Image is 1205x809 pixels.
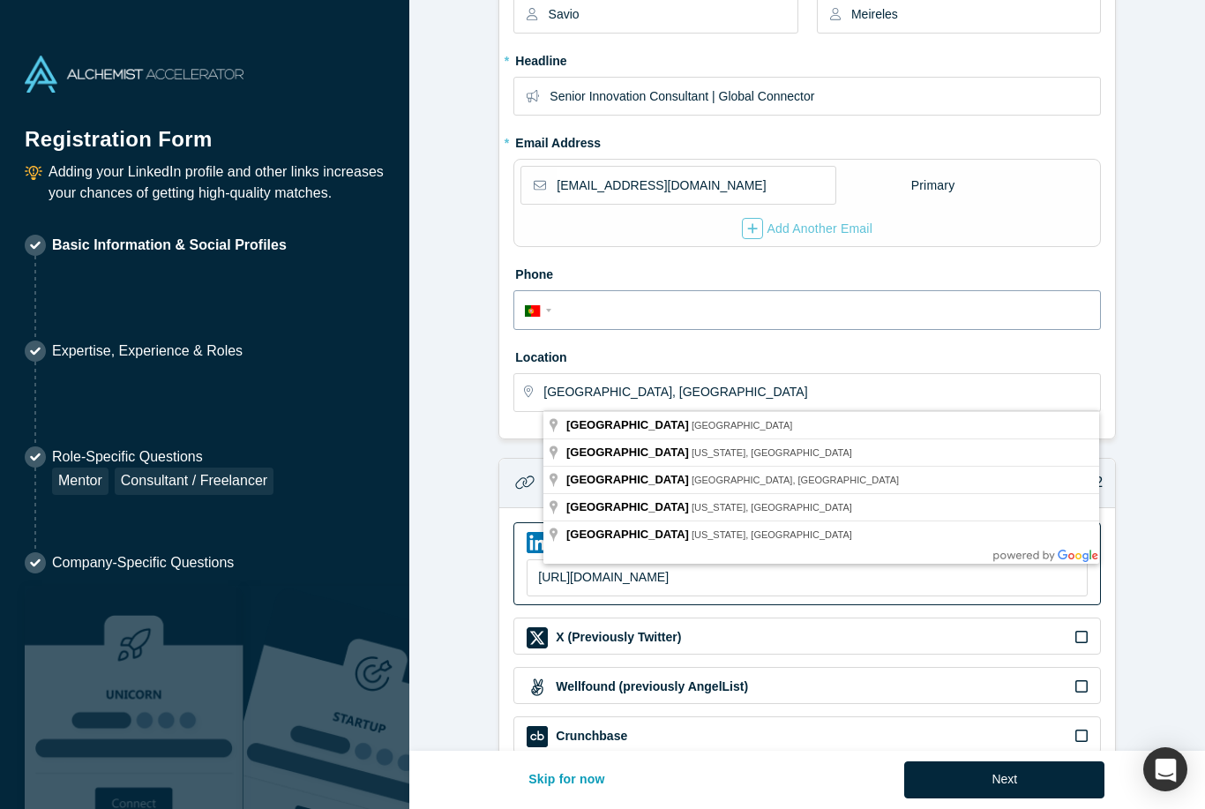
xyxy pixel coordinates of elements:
[692,420,793,431] span: [GEOGRAPHIC_DATA]
[741,217,873,240] button: Add Another Email
[904,761,1104,798] button: Next
[554,727,627,745] label: Crunchbase
[692,447,852,458] span: [US_STATE], [GEOGRAPHIC_DATA]
[527,627,548,648] img: X (Previously Twitter) icon
[52,341,243,362] p: Expertise, Experience & Roles
[513,618,1101,655] div: X (Previously Twitter) iconX (Previously Twitter)
[692,529,852,540] span: [US_STATE], [GEOGRAPHIC_DATA]
[910,170,956,201] div: Primary
[566,500,689,513] span: [GEOGRAPHIC_DATA]
[52,446,273,468] p: Role-Specific Questions
[49,161,385,204] p: Adding your LinkedIn profile and other links increases your chances of getting high-quality matches.
[25,105,385,155] h1: Registration Form
[543,374,1099,411] input: Introduza uma localização
[513,46,1101,71] label: Headline
[513,259,1101,284] label: Phone
[52,235,287,256] p: Basic Information & Social Profiles
[554,678,748,696] label: Wellfound (previously AngelList)
[550,78,1099,115] input: Partner, CEO
[692,475,899,485] span: [GEOGRAPHIC_DATA], [GEOGRAPHIC_DATA]
[52,552,234,573] p: Company-Specific Questions
[513,342,1101,367] label: Location
[554,628,681,647] label: X (Previously Twitter)
[566,418,689,431] span: [GEOGRAPHIC_DATA]
[742,218,872,239] div: Add Another Email
[692,502,852,513] span: [US_STATE], [GEOGRAPHIC_DATA]
[566,473,689,486] span: [GEOGRAPHIC_DATA]
[527,532,548,553] img: LinkedIn icon
[566,446,689,459] span: [GEOGRAPHIC_DATA]
[115,468,273,495] div: Consultant / Freelancer
[510,761,624,798] button: Skip for now
[513,716,1101,753] div: Crunchbase iconCrunchbase
[527,726,548,747] img: Crunchbase icon
[25,56,243,93] img: Alchemist Accelerator Logo
[52,468,109,495] div: Mentor
[566,528,689,541] span: [GEOGRAPHIC_DATA]
[513,522,1101,606] div: LinkedIn iconLinkedIn
[513,667,1101,704] div: Wellfound (previously AngelList) iconWellfound (previously AngelList)
[513,128,601,153] label: Email Address
[527,677,548,698] img: Wellfound (previously AngelList) icon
